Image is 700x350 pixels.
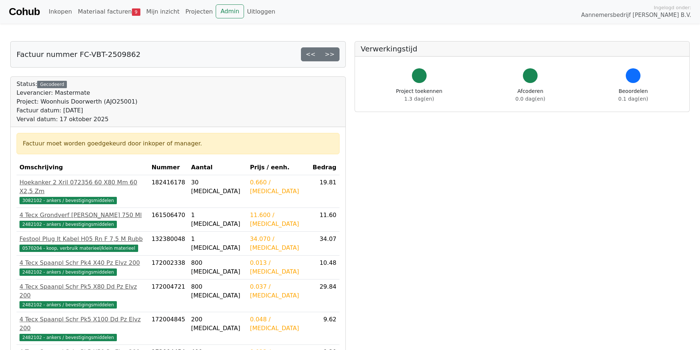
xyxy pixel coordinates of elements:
a: 4 Tecx Spaanpl Schr Pk5 X100 Dd Pz Elvz 2002482102 - ankers / bevestigingsmiddelen [19,315,146,342]
span: 0.0 dag(en) [516,96,545,102]
a: 4 Tecx Spaanpl Schr Pk4 X40 Pz Elvz 2002482102 - ankers / bevestigingsmiddelen [19,259,146,276]
div: Festool Plug It Kabel H05 Rn F 7,5 M Rubb [19,235,146,243]
span: 0570204 - koop, verbruik materieel/klein materieel [19,245,138,252]
div: Afcoderen [516,87,545,103]
a: << [301,47,320,61]
div: Hoekanker 2 Xril 072356 60 X80 Mm 60 X2,5 Zm [19,178,146,196]
a: 4 Tecx Grondverf [PERSON_NAME] 750 Ml2482102 - ankers / bevestigingsmiddelen [19,211,146,228]
div: 800 [MEDICAL_DATA] [191,259,244,276]
a: Mijn inzicht [143,4,183,19]
span: 2482102 - ankers / bevestigingsmiddelen [19,301,117,308]
span: 2482102 - ankers / bevestigingsmiddelen [19,221,117,228]
td: 172004845 [148,312,188,345]
a: Uitloggen [244,4,278,19]
div: 4 Tecx Spaanpl Schr Pk4 X40 Pz Elvz 200 [19,259,146,267]
td: 172004721 [148,279,188,312]
div: Gecodeerd [37,81,67,88]
th: Aantal [188,160,247,175]
a: Cohub [9,3,40,21]
td: 161506470 [148,208,188,232]
td: 132380048 [148,232,188,256]
div: 1 [MEDICAL_DATA] [191,235,244,252]
div: Leverancier: Mastermate [17,89,137,97]
div: Status: [17,80,137,124]
div: 0.048 / [MEDICAL_DATA] [250,315,307,333]
td: 10.48 [310,256,340,279]
h5: Verwerkingstijd [361,44,684,53]
div: 1 [MEDICAL_DATA] [191,211,244,228]
th: Nummer [148,160,188,175]
div: Factuur datum: [DATE] [17,106,137,115]
div: 200 [MEDICAL_DATA] [191,315,244,333]
div: 800 [MEDICAL_DATA] [191,282,244,300]
span: 2482102 - ankers / bevestigingsmiddelen [19,334,117,341]
a: 4 Tecx Spaanpl Schr Pk5 X80 Dd Pz Elvz 2002482102 - ankers / bevestigingsmiddelen [19,282,146,309]
a: Materiaal facturen9 [75,4,143,19]
span: 3082102 - ankers / bevestigingsmiddelen [19,197,117,204]
td: 172002338 [148,256,188,279]
span: Ingelogd onder: [654,4,691,11]
span: 0.1 dag(en) [618,96,648,102]
td: 19.81 [310,175,340,208]
a: >> [320,47,340,61]
td: 182416178 [148,175,188,208]
a: Hoekanker 2 Xril 072356 60 X80 Mm 60 X2,5 Zm3082102 - ankers / bevestigingsmiddelen [19,178,146,205]
div: 0.037 / [MEDICAL_DATA] [250,282,307,300]
div: 4 Tecx Spaanpl Schr Pk5 X100 Dd Pz Elvz 200 [19,315,146,333]
div: 0.660 / [MEDICAL_DATA] [250,178,307,196]
div: Project: Woonhuis Doorwerth (AJO25001) [17,97,137,106]
span: 2482102 - ankers / bevestigingsmiddelen [19,268,117,276]
h5: Factuur nummer FC-VBT-2509862 [17,50,140,59]
div: Beoordelen [618,87,648,103]
td: 34.07 [310,232,340,256]
div: 4 Tecx Spaanpl Schr Pk5 X80 Dd Pz Elvz 200 [19,282,146,300]
div: 34.070 / [MEDICAL_DATA] [250,235,307,252]
td: 11.60 [310,208,340,232]
div: Verval datum: 17 oktober 2025 [17,115,137,124]
span: 1.3 dag(en) [404,96,434,102]
th: Prijs / eenh. [247,160,310,175]
a: Admin [216,4,244,18]
a: Projecten [182,4,216,19]
div: 30 [MEDICAL_DATA] [191,178,244,196]
span: 9 [132,8,140,16]
th: Bedrag [310,160,340,175]
td: 9.62 [310,312,340,345]
span: Aannemersbedrijf [PERSON_NAME] B.V. [581,11,691,19]
div: 4 Tecx Grondverf [PERSON_NAME] 750 Ml [19,211,146,220]
td: 29.84 [310,279,340,312]
a: Festool Plug It Kabel H05 Rn F 7,5 M Rubb0570204 - koop, verbruik materieel/klein materieel [19,235,146,252]
div: Factuur moet worden goedgekeurd door inkoper of manager. [23,139,333,148]
a: Inkopen [46,4,75,19]
th: Omschrijving [17,160,148,175]
div: Project toekennen [396,87,442,103]
div: 11.600 / [MEDICAL_DATA] [250,211,307,228]
div: 0.013 / [MEDICAL_DATA] [250,259,307,276]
